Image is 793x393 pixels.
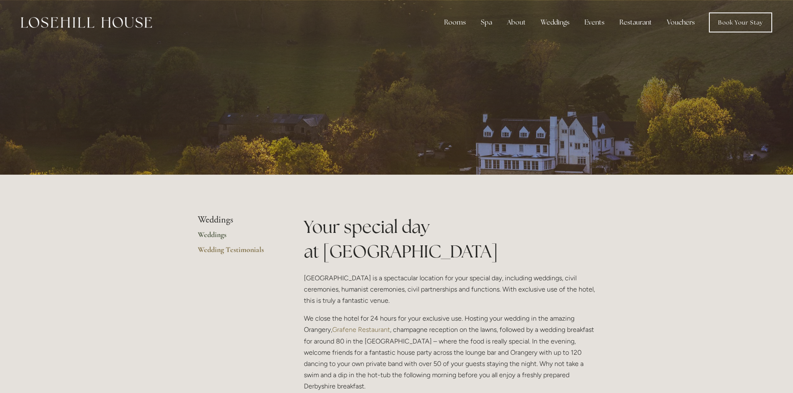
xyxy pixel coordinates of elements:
[660,14,701,31] a: Vouchers
[198,215,277,225] li: Weddings
[198,230,277,245] a: Weddings
[304,215,596,264] h1: Your special day at [GEOGRAPHIC_DATA]
[578,14,611,31] div: Events
[304,272,596,306] p: [GEOGRAPHIC_DATA] is a spectacular location for your special day, including weddings, civil cerem...
[500,14,532,31] div: About
[304,313,596,392] p: We close the hotel for 24 hours for your exclusive use. Hosting your wedding in the amazing Orang...
[534,14,576,31] div: Weddings
[613,14,659,31] div: Restaurant
[438,14,472,31] div: Rooms
[474,14,499,31] div: Spa
[332,326,390,334] a: Grafene Restaurant
[709,12,772,32] a: Book Your Stay
[198,245,277,260] a: Wedding Testimonials
[21,17,152,28] img: Losehill House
